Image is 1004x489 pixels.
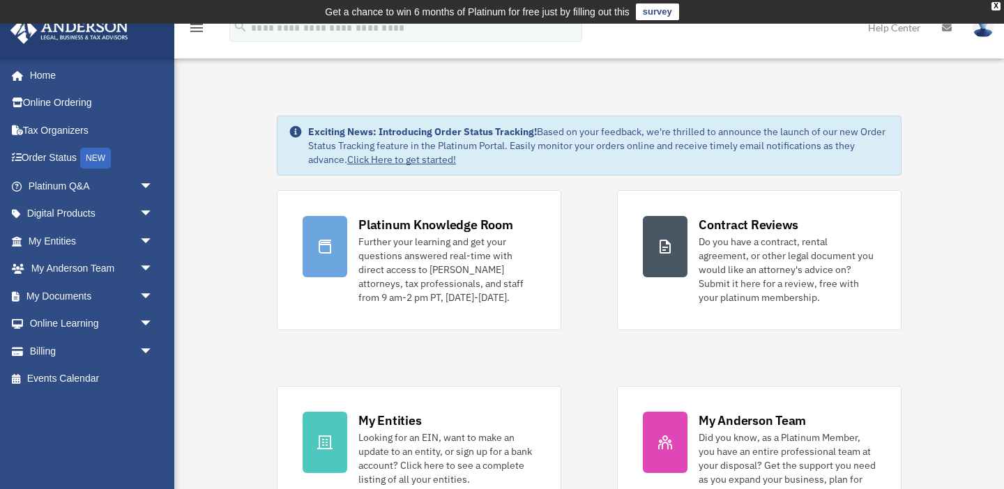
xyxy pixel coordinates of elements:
[10,227,174,255] a: My Entitiesarrow_drop_down
[10,61,167,89] a: Home
[358,216,513,233] div: Platinum Knowledge Room
[188,24,205,36] a: menu
[10,116,174,144] a: Tax Organizers
[233,19,248,34] i: search
[10,89,174,117] a: Online Ordering
[325,3,630,20] div: Get a chance to win 6 months of Platinum for free just by filling out this
[139,282,167,311] span: arrow_drop_down
[10,144,174,173] a: Order StatusNEW
[10,200,174,228] a: Digital Productsarrow_drop_down
[139,310,167,339] span: arrow_drop_down
[188,20,205,36] i: menu
[699,235,876,304] div: Do you have a contract, rental agreement, or other legal document you would like an attorney's ad...
[80,148,111,169] div: NEW
[308,125,537,138] strong: Exciting News: Introducing Order Status Tracking!
[699,412,806,429] div: My Anderson Team
[358,430,535,486] div: Looking for an EIN, want to make an update to an entity, or sign up for a bank account? Click her...
[358,235,535,304] div: Further your learning and get your questions answered real-time with direct access to [PERSON_NAM...
[973,17,994,38] img: User Pic
[10,282,174,310] a: My Documentsarrow_drop_down
[10,365,174,393] a: Events Calendar
[6,17,132,44] img: Anderson Advisors Platinum Portal
[617,190,902,330] a: Contract Reviews Do you have a contract, rental agreement, or other legal document you would like...
[10,255,174,283] a: My Anderson Teamarrow_drop_down
[10,310,174,338] a: Online Learningarrow_drop_down
[10,172,174,200] a: Platinum Q&Aarrow_drop_down
[139,200,167,228] span: arrow_drop_down
[139,255,167,284] span: arrow_drop_down
[139,227,167,256] span: arrow_drop_down
[636,3,679,20] a: survey
[991,2,1001,10] div: close
[139,337,167,366] span: arrow_drop_down
[358,412,421,429] div: My Entities
[10,337,174,365] a: Billingarrow_drop_down
[347,153,456,166] a: Click Here to get started!
[139,172,167,201] span: arrow_drop_down
[308,125,890,166] div: Based on your feedback, we're thrilled to announce the launch of our new Order Status Tracking fe...
[699,216,798,233] div: Contract Reviews
[277,190,561,330] a: Platinum Knowledge Room Further your learning and get your questions answered real-time with dire...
